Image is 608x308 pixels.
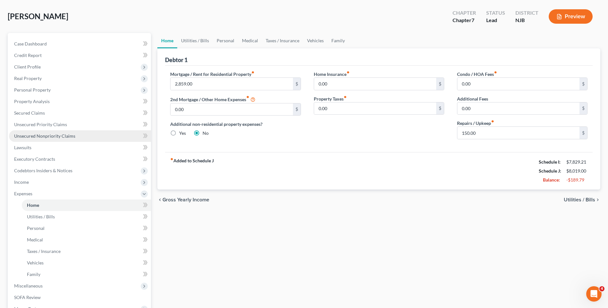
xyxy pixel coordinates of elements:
span: SOFA Review [14,295,41,300]
span: Vehicles [27,260,44,265]
i: fiber_manual_record [491,120,494,123]
a: Home [157,33,177,48]
span: Unsecured Priority Claims [14,122,67,127]
i: fiber_manual_record [246,95,249,99]
a: SOFA Review [9,292,151,303]
span: Secured Claims [14,110,45,116]
input: -- [314,78,436,90]
iframe: Intercom live chat [586,286,602,302]
input: -- [314,102,436,115]
span: Personal [27,225,45,231]
label: Additional Fees [457,95,488,102]
div: Debtor 1 [165,56,187,64]
i: fiber_manual_record [344,95,347,99]
button: Preview [549,9,593,24]
i: fiber_manual_record [346,71,350,74]
a: Vehicles [303,33,328,48]
div: $ [293,78,301,90]
div: $ [436,78,444,90]
input: -- [457,102,579,115]
div: $ [579,78,587,90]
label: Home Insurance [314,71,350,77]
span: Credit Report [14,53,42,58]
strong: Added to Schedule J [170,158,214,184]
div: $ [436,102,444,115]
a: Family [328,33,349,48]
i: chevron_left [157,197,162,202]
span: Taxes / Insurance [27,248,61,254]
span: Lawsuits [14,145,31,150]
div: $ [579,102,587,115]
button: chevron_left Gross Yearly Income [157,197,209,202]
span: Real Property [14,76,42,81]
label: Mortgage / Rent for Residential Property [170,71,254,77]
a: Unsecured Priority Claims [9,119,151,130]
label: Repairs / Upkeep [457,120,494,126]
a: Utilities / Bills [177,33,213,48]
span: [PERSON_NAME] [8,12,68,21]
input: -- [457,127,579,139]
label: Condo / HOA Fees [457,71,497,77]
label: Property Taxes [314,95,347,102]
a: Unsecured Nonpriority Claims [9,130,151,142]
span: Family [27,272,40,277]
a: Taxes / Insurance [22,246,151,257]
span: Codebtors Insiders & Notices [14,168,72,173]
div: $8,019.00 [566,168,587,174]
label: Additional non-residential property expenses? [170,121,301,127]
a: Property Analysis [9,96,151,107]
strong: Schedule J: [539,168,561,174]
span: Property Analysis [14,99,50,104]
div: $7,829.21 [566,159,587,165]
a: Lawsuits [9,142,151,153]
span: Case Dashboard [14,41,47,46]
span: Miscellaneous [14,283,43,288]
span: Expenses [14,191,32,196]
span: Gross Yearly Income [162,197,209,202]
span: Income [14,179,29,185]
a: Medical [22,234,151,246]
span: Utilities / Bills [27,214,55,219]
span: Unsecured Nonpriority Claims [14,133,75,139]
span: Medical [27,237,43,242]
label: No [203,130,209,136]
div: Chapter [453,9,476,17]
span: Personal Property [14,87,51,93]
a: Personal [22,223,151,234]
input: -- [457,78,579,90]
div: NJB [515,17,538,24]
span: Utilities / Bills [564,197,595,202]
a: Vehicles [22,257,151,269]
label: Yes [179,130,186,136]
span: 7 [471,17,474,23]
a: Taxes / Insurance [262,33,303,48]
div: District [515,9,538,17]
div: Chapter [453,17,476,24]
a: Utilities / Bills [22,211,151,223]
div: $ [579,127,587,139]
input: -- [171,78,293,90]
a: Personal [213,33,238,48]
a: Home [22,199,151,211]
a: Credit Report [9,50,151,61]
div: $ [293,103,301,116]
div: Status [486,9,505,17]
a: Case Dashboard [9,38,151,50]
label: 2nd Mortgage / Other Home Expenses [170,95,255,103]
a: Family [22,269,151,280]
a: Executory Contracts [9,153,151,165]
button: Utilities / Bills chevron_right [564,197,600,202]
i: fiber_manual_record [494,71,497,74]
input: -- [171,103,293,116]
a: Medical [238,33,262,48]
div: Lead [486,17,505,24]
i: chevron_right [595,197,600,202]
span: 4 [599,286,604,291]
span: Client Profile [14,64,41,69]
strong: Balance: [543,177,560,182]
i: fiber_manual_record [170,158,173,161]
i: fiber_manual_record [251,71,254,74]
a: Secured Claims [9,107,151,119]
strong: Schedule I: [539,159,561,165]
span: Home [27,202,39,208]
